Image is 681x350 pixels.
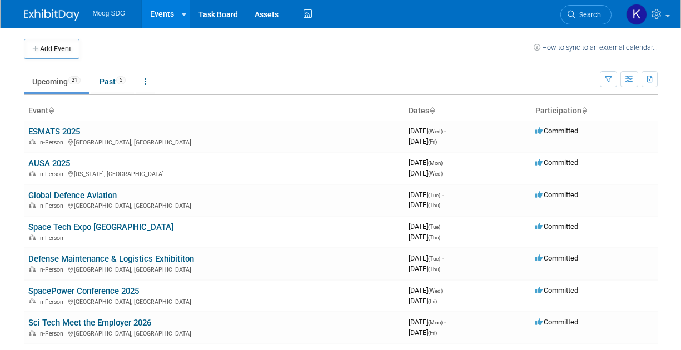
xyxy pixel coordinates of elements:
[29,171,36,176] img: In-Person Event
[38,202,67,209] span: In-Person
[428,266,440,272] span: (Thu)
[535,158,578,167] span: Committed
[535,191,578,199] span: Committed
[24,39,79,59] button: Add Event
[93,9,126,17] span: Moog SDG
[29,234,36,240] img: In-Person Event
[428,160,443,166] span: (Mon)
[68,76,81,84] span: 21
[409,254,444,262] span: [DATE]
[38,234,67,242] span: In-Person
[409,158,446,167] span: [DATE]
[28,297,400,306] div: [GEOGRAPHIC_DATA], [GEOGRAPHIC_DATA]
[535,318,578,326] span: Committed
[409,318,446,326] span: [DATE]
[409,201,440,209] span: [DATE]
[409,169,443,177] span: [DATE]
[409,222,444,231] span: [DATE]
[28,328,400,337] div: [GEOGRAPHIC_DATA], [GEOGRAPHIC_DATA]
[29,298,36,304] img: In-Person Event
[575,11,601,19] span: Search
[442,254,444,262] span: -
[535,254,578,262] span: Committed
[28,158,70,168] a: AUSA 2025
[29,330,36,336] img: In-Person Event
[116,76,126,84] span: 5
[428,288,443,294] span: (Wed)
[28,201,400,209] div: [GEOGRAPHIC_DATA], [GEOGRAPHIC_DATA]
[429,106,435,115] a: Sort by Start Date
[38,298,67,306] span: In-Person
[444,127,446,135] span: -
[444,318,446,326] span: -
[28,127,80,137] a: ESMATS 2025
[531,102,658,121] th: Participation
[409,297,437,305] span: [DATE]
[29,202,36,208] img: In-Person Event
[428,256,440,262] span: (Tue)
[409,191,444,199] span: [DATE]
[409,264,440,273] span: [DATE]
[560,5,612,24] a: Search
[442,222,444,231] span: -
[28,169,400,178] div: [US_STATE], [GEOGRAPHIC_DATA]
[428,128,443,134] span: (Wed)
[428,234,440,241] span: (Thu)
[24,102,404,121] th: Event
[38,139,67,146] span: In-Person
[428,171,443,177] span: (Wed)
[535,286,578,294] span: Committed
[28,222,173,232] a: Space Tech Expo [GEOGRAPHIC_DATA]
[444,286,446,294] span: -
[444,158,446,167] span: -
[409,137,437,146] span: [DATE]
[428,319,443,326] span: (Mon)
[442,191,444,199] span: -
[28,254,194,264] a: Defense Maintenance & Logistics Exhibititon
[24,9,79,21] img: ExhibitDay
[535,222,578,231] span: Committed
[428,139,437,145] span: (Fri)
[581,106,587,115] a: Sort by Participation Type
[428,298,437,304] span: (Fri)
[38,266,67,273] span: In-Person
[404,102,531,121] th: Dates
[28,264,400,273] div: [GEOGRAPHIC_DATA], [GEOGRAPHIC_DATA]
[428,202,440,208] span: (Thu)
[626,4,647,25] img: Katie Gibas
[91,71,134,92] a: Past5
[428,330,437,336] span: (Fri)
[409,286,446,294] span: [DATE]
[535,127,578,135] span: Committed
[409,328,437,337] span: [DATE]
[38,330,67,337] span: In-Person
[409,127,446,135] span: [DATE]
[48,106,54,115] a: Sort by Event Name
[29,139,36,144] img: In-Person Event
[29,266,36,272] img: In-Person Event
[409,233,440,241] span: [DATE]
[24,71,89,92] a: Upcoming21
[28,318,151,328] a: Sci Tech Meet the Employer 2026
[28,137,400,146] div: [GEOGRAPHIC_DATA], [GEOGRAPHIC_DATA]
[428,192,440,198] span: (Tue)
[534,43,658,52] a: How to sync to an external calendar...
[38,171,67,178] span: In-Person
[428,224,440,230] span: (Tue)
[28,191,117,201] a: Global Defence Aviation
[28,286,139,296] a: SpacePower Conference 2025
